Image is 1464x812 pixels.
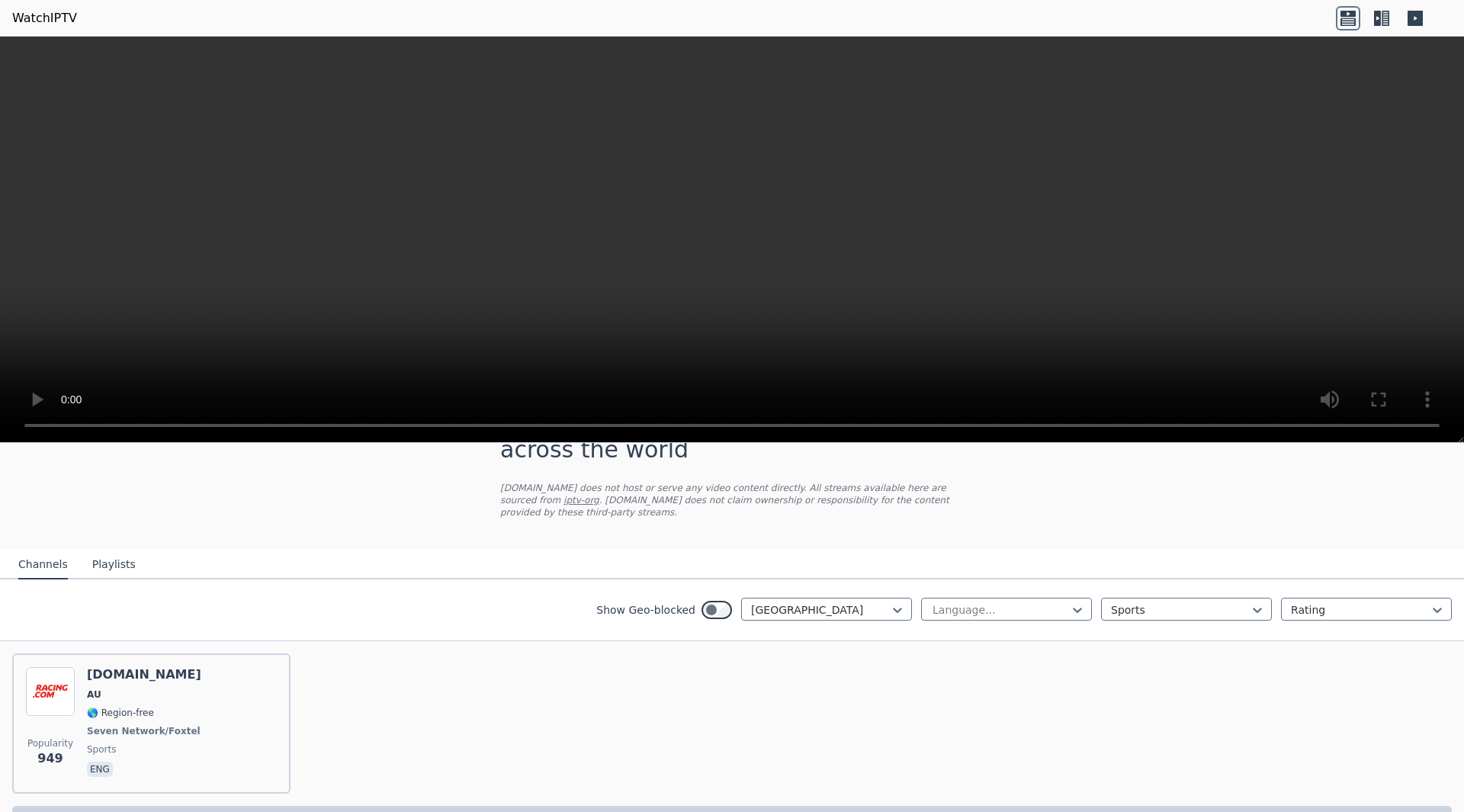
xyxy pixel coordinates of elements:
[87,667,204,682] h6: [DOMAIN_NAME]
[26,667,75,716] img: Racing.com
[18,550,68,579] button: Channels
[87,707,154,719] span: 🌎 Region-free
[596,602,695,618] label: Show Geo-blocked
[87,688,101,701] span: AU
[92,550,136,579] button: Playlists
[563,495,599,505] a: iptv-org
[500,482,964,518] p: [DOMAIN_NAME] does not host or serve any video content directly. All streams available here are s...
[87,725,201,737] span: Seven Network/Foxtel
[27,737,73,749] span: Popularity
[37,749,63,768] span: 949
[12,9,77,27] a: WatchIPTV
[87,762,113,777] p: eng
[87,743,116,756] span: sports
